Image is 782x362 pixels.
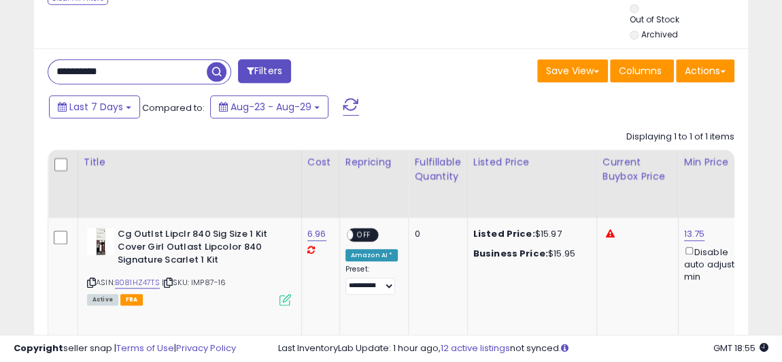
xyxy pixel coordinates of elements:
button: Actions [676,59,734,82]
span: Aug-23 - Aug-29 [231,100,311,114]
b: Business Price: [473,247,548,260]
span: Last 7 Days [69,100,123,114]
button: Save View [537,59,608,82]
div: Amazon AI * [345,249,398,261]
button: Last 7 Days [49,95,140,118]
div: Last InventoryLab Update: 1 hour ago, not synced. [278,342,769,355]
a: Privacy Policy [176,342,236,355]
b: Listed Price: [473,227,535,240]
b: Cg Outlst Lipclr 840 Sig Size 1 Kit Cover Girl Outlast Lipcolor 840 Signature Scarlet 1 Kit [118,228,283,269]
strong: Copyright [14,342,63,355]
span: | SKU: IMP87-16 [162,277,226,288]
button: Columns [610,59,674,82]
div: Preset: [345,265,398,295]
a: Terms of Use [116,342,174,355]
span: Compared to: [142,101,205,114]
a: B081HZ47TS [115,277,160,289]
span: Columns [619,64,662,78]
div: Title [84,155,296,169]
div: Current Buybox Price [602,155,673,184]
div: Min Price [684,155,754,169]
span: 2025-09-6 18:55 GMT [713,342,768,355]
label: Archived [641,29,678,40]
div: Fulfillable Quantity [414,155,461,184]
button: Filters [238,59,291,83]
div: Cost [307,155,334,169]
a: 13.75 [684,227,705,241]
span: FBA [120,294,143,306]
div: Disable auto adjust min [684,244,749,283]
a: 12 active listings [441,342,510,355]
span: OFF [353,229,375,241]
div: $15.95 [473,248,586,260]
div: 0 [414,228,456,240]
a: 6.96 [307,227,326,241]
div: Displaying 1 to 1 of 1 items [626,131,734,144]
div: seller snap | | [14,342,236,355]
div: Repricing [345,155,403,169]
label: Out of Stock [630,14,679,25]
div: Listed Price [473,155,591,169]
button: Aug-23 - Aug-29 [210,95,328,118]
div: $15.97 [473,228,586,240]
span: All listings currently available for purchase on Amazon [87,294,118,306]
div: ASIN: [87,228,291,303]
img: 31MpqBGTsXL._SL40_.jpg [87,228,114,255]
